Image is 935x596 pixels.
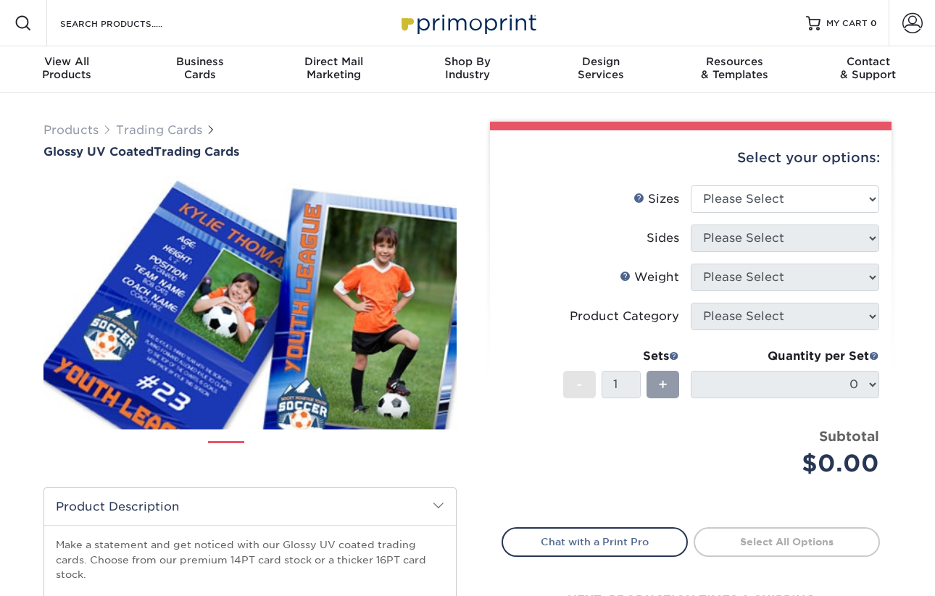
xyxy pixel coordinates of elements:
img: Glossy UV Coated 01 [43,160,457,445]
span: Resources [668,55,801,68]
h1: Trading Cards [43,145,457,159]
a: DesignServices [534,46,668,93]
a: Products [43,123,99,137]
a: Select All Options [694,527,880,556]
span: Shop By [401,55,534,68]
span: Design [534,55,668,68]
img: Trading Cards 01 [208,436,244,472]
h2: Product Description [44,488,456,525]
span: + [658,374,668,395]
span: Direct Mail [267,55,401,68]
span: - [576,374,583,395]
a: Trading Cards [116,123,202,137]
span: MY CART [826,17,868,30]
input: SEARCH PRODUCTS..... [59,14,200,32]
span: Contact [802,55,935,68]
div: Sides [647,230,679,247]
div: $0.00 [702,446,879,481]
a: Contact& Support [802,46,935,93]
div: Weight [620,269,679,286]
div: Marketing [267,55,401,81]
a: Chat with a Print Pro [502,527,688,556]
img: Primoprint [395,7,540,38]
div: Quantity per Set [691,348,879,365]
a: Shop ByIndustry [401,46,534,93]
div: & Templates [668,55,801,81]
img: Trading Cards 02 [257,435,293,471]
a: Glossy UV CoatedTrading Cards [43,145,457,159]
div: Services [534,55,668,81]
strong: Subtotal [819,428,879,444]
div: & Support [802,55,935,81]
a: Resources& Templates [668,46,801,93]
span: Glossy UV Coated [43,145,154,159]
div: Select your options: [502,130,880,185]
div: Sets [563,348,679,365]
div: Product Category [570,308,679,325]
a: Direct MailMarketing [267,46,401,93]
a: BusinessCards [133,46,267,93]
span: 0 [870,18,877,28]
div: Sizes [633,190,679,208]
span: Business [133,55,267,68]
div: Industry [401,55,534,81]
div: Cards [133,55,267,81]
